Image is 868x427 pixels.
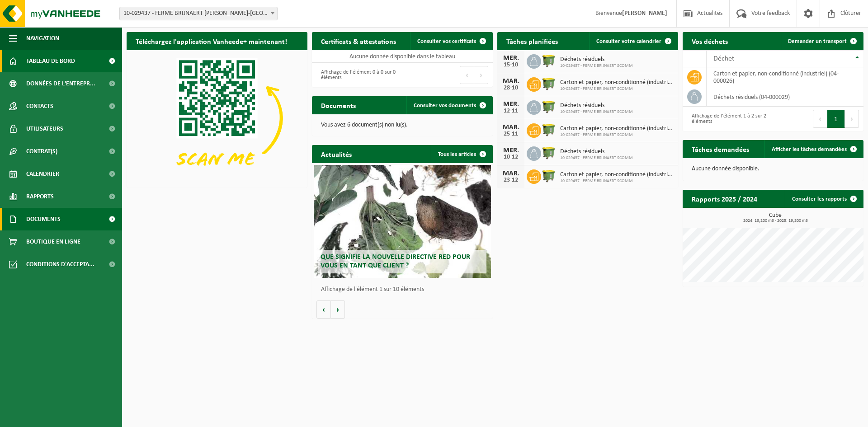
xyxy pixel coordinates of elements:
[541,122,557,137] img: WB-1100-HPE-GN-50
[119,7,278,20] span: 10-029437 - FERME BRIJNAERT SCOMM - QUÉVY-LE-GRAND
[541,53,557,68] img: WB-1100-HPE-GN-50
[502,170,520,177] div: MAR.
[596,38,661,44] span: Consulter votre calendrier
[431,145,492,163] a: Tous les articles
[502,154,520,160] div: 10-12
[772,146,847,152] span: Afficher les tâches demandées
[707,67,863,87] td: carton et papier, non-conditionné (industriel) (04-000026)
[321,253,470,269] span: Que signifie la nouvelle directive RED pour vous en tant que client ?
[502,55,520,62] div: MER.
[560,102,633,109] span: Déchets résiduels
[813,110,827,128] button: Previous
[312,145,361,163] h2: Actualités
[312,50,493,63] td: Aucune donnée disponible dans le tableau
[560,109,633,115] span: 10-029437 - FERME BRIJNAERT SCOMM
[683,190,766,207] h2: Rapports 2025 / 2024
[502,124,520,131] div: MAR.
[414,103,476,108] span: Consulter vos documents
[314,165,491,278] a: Que signifie la nouvelle directive RED pour vous en tant que client ?
[321,122,484,128] p: Vous avez 6 document(s) non lu(s).
[26,163,59,185] span: Calendrier
[460,66,474,84] button: Previous
[502,62,520,68] div: 15-10
[417,38,476,44] span: Consulter vos certificats
[827,110,845,128] button: 1
[687,219,863,223] span: 2024: 13,200 m3 - 2025: 19,800 m3
[26,27,59,50] span: Navigation
[683,140,758,158] h2: Tâches demandées
[502,177,520,183] div: 23-12
[26,95,53,117] span: Contacts
[26,140,57,163] span: Contrat(s)
[687,212,863,223] h3: Cube
[560,86,674,92] span: 10-029437 - FERME BRIJNAERT SCOMM
[764,140,863,158] a: Afficher les tâches demandées
[541,99,557,114] img: WB-1100-HPE-GN-50
[26,208,61,230] span: Documents
[26,230,80,253] span: Boutique en ligne
[316,65,398,85] div: Affichage de l'élément 0 à 0 sur 0 éléments
[321,286,488,293] p: Affichage de l'élément 1 sur 10 éléments
[127,50,307,186] img: Download de VHEPlus App
[312,32,405,50] h2: Certificats & attestations
[410,32,492,50] a: Consulter vos certificats
[127,32,296,50] h2: Téléchargez l'application Vanheede+ maintenant!
[502,131,520,137] div: 25-11
[497,32,567,50] h2: Tâches planifiées
[560,79,674,86] span: Carton et papier, non-conditionné (industriel)
[316,300,331,319] button: Vorige
[845,110,859,128] button: Next
[683,32,737,50] h2: Vos déchets
[502,101,520,108] div: MER.
[406,96,492,114] a: Consulter vos documents
[120,7,277,20] span: 10-029437 - FERME BRIJNAERT SCOMM - QUÉVY-LE-GRAND
[707,87,863,107] td: déchets résiduels (04-000029)
[26,117,63,140] span: Utilisateurs
[502,108,520,114] div: 12-11
[785,190,863,208] a: Consulter les rapports
[560,132,674,138] span: 10-029437 - FERME BRIJNAERT SCOMM
[622,10,667,17] strong: [PERSON_NAME]
[26,72,95,95] span: Données de l'entrepr...
[331,300,345,319] button: Volgende
[560,63,633,69] span: 10-029437 - FERME BRIJNAERT SCOMM
[560,56,633,63] span: Déchets résiduels
[502,147,520,154] div: MER.
[713,55,734,62] span: Déchet
[560,125,674,132] span: Carton et papier, non-conditionné (industriel)
[502,78,520,85] div: MAR.
[26,50,75,72] span: Tableau de bord
[687,109,769,129] div: Affichage de l'élément 1 à 2 sur 2 éléments
[474,66,488,84] button: Next
[788,38,847,44] span: Demander un transport
[541,145,557,160] img: WB-1100-HPE-GN-50
[541,76,557,91] img: WB-1100-HPE-GN-50
[560,148,633,155] span: Déchets résiduels
[560,178,674,184] span: 10-029437 - FERME BRIJNAERT SCOMM
[560,171,674,178] span: Carton et papier, non-conditionné (industriel)
[781,32,863,50] a: Demander un transport
[26,253,94,276] span: Conditions d'accepta...
[692,166,854,172] p: Aucune donnée disponible.
[312,96,365,114] h2: Documents
[502,85,520,91] div: 28-10
[560,155,633,161] span: 10-029437 - FERME BRIJNAERT SCOMM
[589,32,677,50] a: Consulter votre calendrier
[541,168,557,183] img: WB-1100-HPE-GN-50
[26,185,54,208] span: Rapports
